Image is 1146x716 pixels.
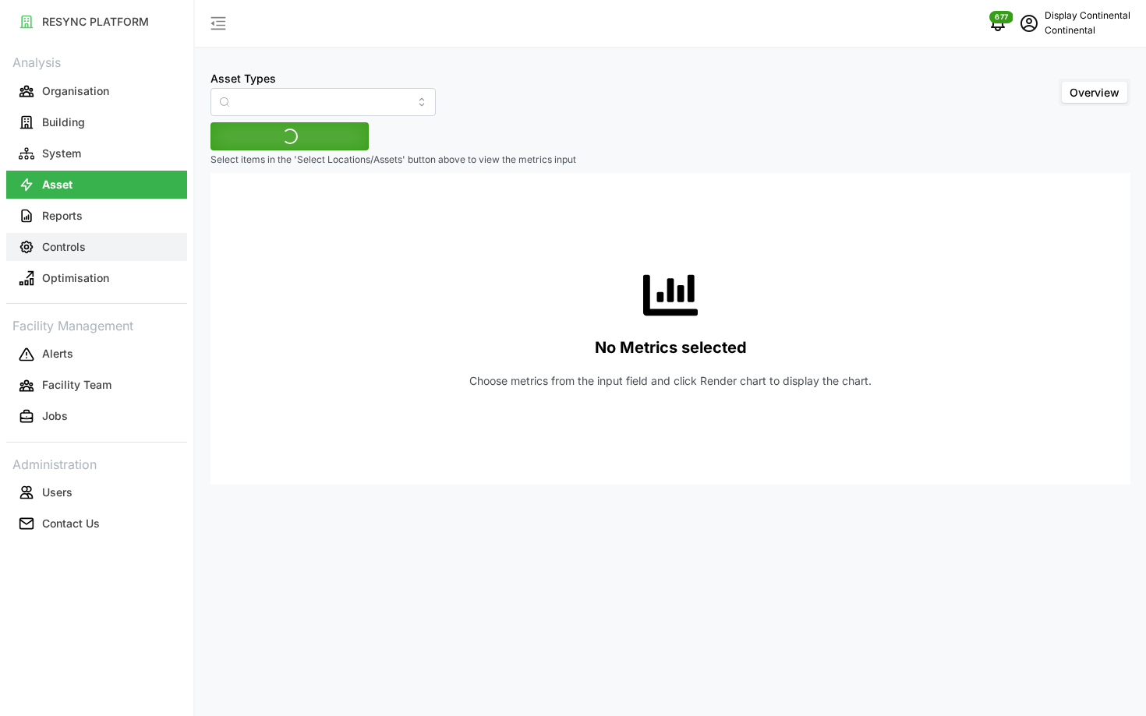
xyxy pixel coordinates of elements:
[42,239,86,255] p: Controls
[6,403,187,431] button: Jobs
[469,373,872,389] p: Choose metrics from the input field and click Render chart to display the chart.
[6,313,187,336] p: Facility Management
[42,208,83,224] p: Reports
[1013,8,1045,39] button: schedule
[210,70,276,87] label: Asset Types
[6,508,187,539] a: Contact Us
[6,401,187,432] a: Jobs
[6,171,187,199] button: Asset
[42,346,73,362] p: Alerts
[6,138,187,169] a: System
[6,510,187,538] button: Contact Us
[6,263,187,294] a: Optimisation
[42,377,111,393] p: Facility Team
[6,50,187,72] p: Analysis
[6,231,187,263] a: Controls
[6,478,187,506] button: Users
[6,8,187,36] button: RESYNC PLATFORM
[42,14,149,30] p: RESYNC PLATFORM
[42,146,81,161] p: System
[6,202,187,230] button: Reports
[42,516,100,531] p: Contact Us
[1045,9,1130,23] p: Display Continental
[6,76,187,107] a: Organisation
[6,139,187,168] button: System
[995,12,1008,23] span: 677
[42,115,85,130] p: Building
[6,264,187,292] button: Optimisation
[6,108,187,136] button: Building
[6,372,187,400] button: Facility Team
[1070,86,1119,99] span: Overview
[6,477,187,508] a: Users
[6,200,187,231] a: Reports
[6,452,187,474] p: Administration
[42,83,109,99] p: Organisation
[6,6,187,37] a: RESYNC PLATFORM
[42,485,73,500] p: Users
[1045,23,1130,38] p: Continental
[6,370,187,401] a: Facility Team
[595,335,747,361] p: No Metrics selected
[982,8,1013,39] button: notifications
[6,77,187,105] button: Organisation
[210,153,1130,167] p: Select items in the 'Select Locations/Assets' button above to view the metrics input
[6,339,187,370] a: Alerts
[6,340,187,369] button: Alerts
[42,408,68,424] p: Jobs
[6,169,187,200] a: Asset
[6,107,187,138] a: Building
[6,233,187,261] button: Controls
[42,177,73,192] p: Asset
[42,270,109,286] p: Optimisation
